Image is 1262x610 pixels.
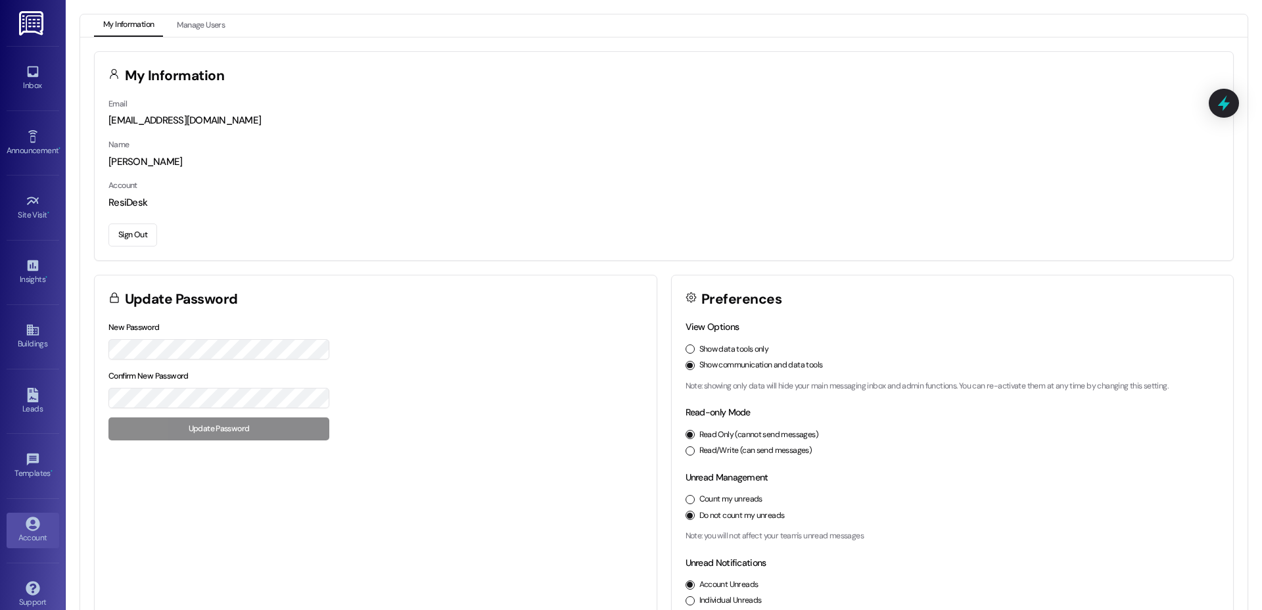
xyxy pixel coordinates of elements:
[7,254,59,290] a: Insights •
[94,14,163,37] button: My Information
[108,139,129,150] label: Name
[51,467,53,476] span: •
[108,322,160,333] label: New Password
[108,99,127,109] label: Email
[108,155,1219,169] div: [PERSON_NAME]
[45,273,47,282] span: •
[19,11,46,35] img: ResiDesk Logo
[7,319,59,354] a: Buildings
[7,190,59,225] a: Site Visit •
[699,360,823,371] label: Show communication and data tools
[7,513,59,548] a: Account
[699,510,785,522] label: Do not count my unreads
[7,60,59,96] a: Inbox
[699,579,759,591] label: Account Unreads
[686,471,768,483] label: Unread Management
[125,293,238,306] h3: Update Password
[108,196,1219,210] div: ResiDesk
[168,14,234,37] button: Manage Users
[58,144,60,153] span: •
[701,293,782,306] h3: Preferences
[686,530,1220,542] p: Note: you will not affect your team's unread messages
[686,321,739,333] label: View Options
[699,494,762,505] label: Count my unreads
[699,429,818,441] label: Read Only (cannot send messages)
[686,381,1220,392] p: Note: showing only data will hide your main messaging inbox and admin functions. You can re-activ...
[108,180,137,191] label: Account
[7,384,59,419] a: Leads
[699,595,762,607] label: Individual Unreads
[108,371,189,381] label: Confirm New Password
[47,208,49,218] span: •
[7,448,59,484] a: Templates •
[699,445,812,457] label: Read/Write (can send messages)
[125,69,225,83] h3: My Information
[686,557,766,569] label: Unread Notifications
[699,344,769,356] label: Show data tools only
[108,114,1219,128] div: [EMAIL_ADDRESS][DOMAIN_NAME]
[686,406,751,418] label: Read-only Mode
[108,223,157,246] button: Sign Out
